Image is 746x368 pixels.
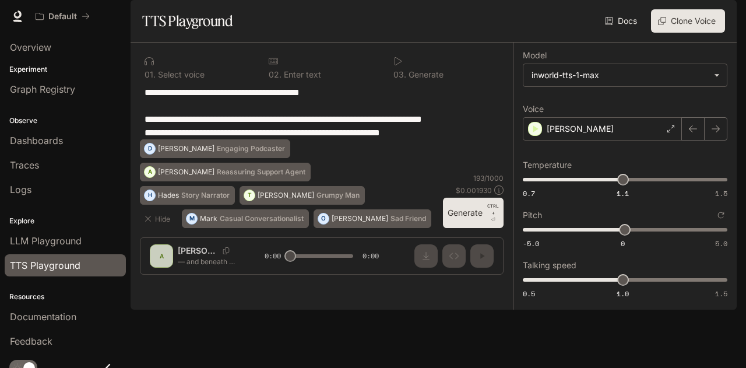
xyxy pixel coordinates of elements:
[269,71,281,79] p: 0 2 .
[140,163,311,181] button: A[PERSON_NAME]Reassuring Support Agent
[140,209,177,228] button: Hide
[48,12,77,22] p: Default
[621,239,625,248] span: 0
[186,209,197,228] div: M
[181,192,230,199] p: Story Narrator
[332,215,388,222] p: [PERSON_NAME]
[406,71,444,79] p: Generate
[158,145,214,152] p: [PERSON_NAME]
[523,211,542,219] p: Pitch
[523,289,535,299] span: 0.5
[547,123,614,135] p: [PERSON_NAME]
[487,202,499,223] p: ⏎
[140,186,235,205] button: HHadesStory Narrator
[281,71,321,79] p: Enter text
[523,161,572,169] p: Temperature
[318,209,329,228] div: O
[393,71,406,79] p: 0 3 .
[523,51,547,59] p: Model
[244,186,255,205] div: T
[523,239,539,248] span: -5.0
[390,215,426,222] p: Sad Friend
[487,202,499,216] p: CTRL +
[603,9,642,33] a: Docs
[158,192,179,199] p: Hades
[316,192,360,199] p: Grumpy Man
[30,5,95,28] button: All workspaces
[523,105,544,113] p: Voice
[443,198,504,228] button: GenerateCTRL +⏎
[145,186,155,205] div: H
[715,188,727,198] span: 1.5
[145,139,155,158] div: D
[145,71,156,79] p: 0 1 .
[532,69,708,81] div: inworld-tts-1-max
[217,169,305,176] p: Reassuring Support Agent
[156,71,205,79] p: Select voice
[220,215,304,222] p: Casual Conversationalist
[142,9,233,33] h1: TTS Playground
[715,239,727,248] span: 5.0
[523,261,576,269] p: Talking speed
[715,289,727,299] span: 1.5
[651,9,725,33] button: Clone Voice
[523,188,535,198] span: 0.7
[200,215,217,222] p: Mark
[617,289,629,299] span: 1.0
[617,188,629,198] span: 1.1
[217,145,285,152] p: Engaging Podcaster
[140,139,290,158] button: D[PERSON_NAME]Engaging Podcaster
[158,169,214,176] p: [PERSON_NAME]
[523,64,727,86] div: inworld-tts-1-max
[240,186,365,205] button: T[PERSON_NAME]Grumpy Man
[182,209,309,228] button: MMarkCasual Conversationalist
[258,192,314,199] p: [PERSON_NAME]
[145,163,155,181] div: A
[314,209,431,228] button: O[PERSON_NAME]Sad Friend
[715,209,727,222] button: Reset to default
